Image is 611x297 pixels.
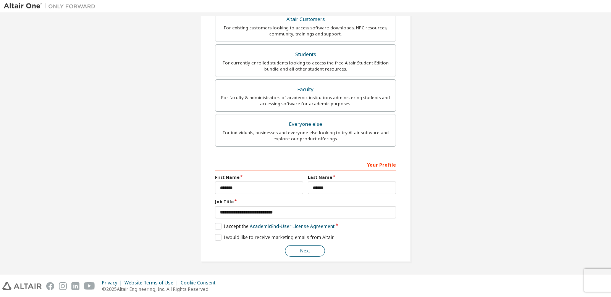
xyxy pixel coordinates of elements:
[4,2,99,10] img: Altair One
[215,174,303,180] label: First Name
[308,174,396,180] label: Last Name
[181,280,220,286] div: Cookie Consent
[220,49,391,60] div: Students
[215,158,396,170] div: Your Profile
[220,60,391,72] div: For currently enrolled students looking to access the free Altair Student Edition bundle and all ...
[102,280,124,286] div: Privacy
[215,223,335,230] label: I accept the
[220,119,391,130] div: Everyone else
[215,199,396,205] label: Job Title
[220,25,391,37] div: For existing customers looking to access software downloads, HPC resources, community, trainings ...
[285,245,325,257] button: Next
[46,282,54,290] img: facebook.svg
[71,282,79,290] img: linkedin.svg
[102,286,220,292] p: © 2025 Altair Engineering, Inc. All Rights Reserved.
[250,223,335,230] a: Academic End-User License Agreement
[220,84,391,95] div: Faculty
[220,95,391,107] div: For faculty & administrators of academic institutions administering students and accessing softwa...
[220,14,391,25] div: Altair Customers
[84,282,95,290] img: youtube.svg
[2,282,42,290] img: altair_logo.svg
[215,234,334,241] label: I would like to receive marketing emails from Altair
[220,130,391,142] div: For individuals, businesses and everyone else looking to try Altair software and explore our prod...
[59,282,67,290] img: instagram.svg
[124,280,181,286] div: Website Terms of Use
